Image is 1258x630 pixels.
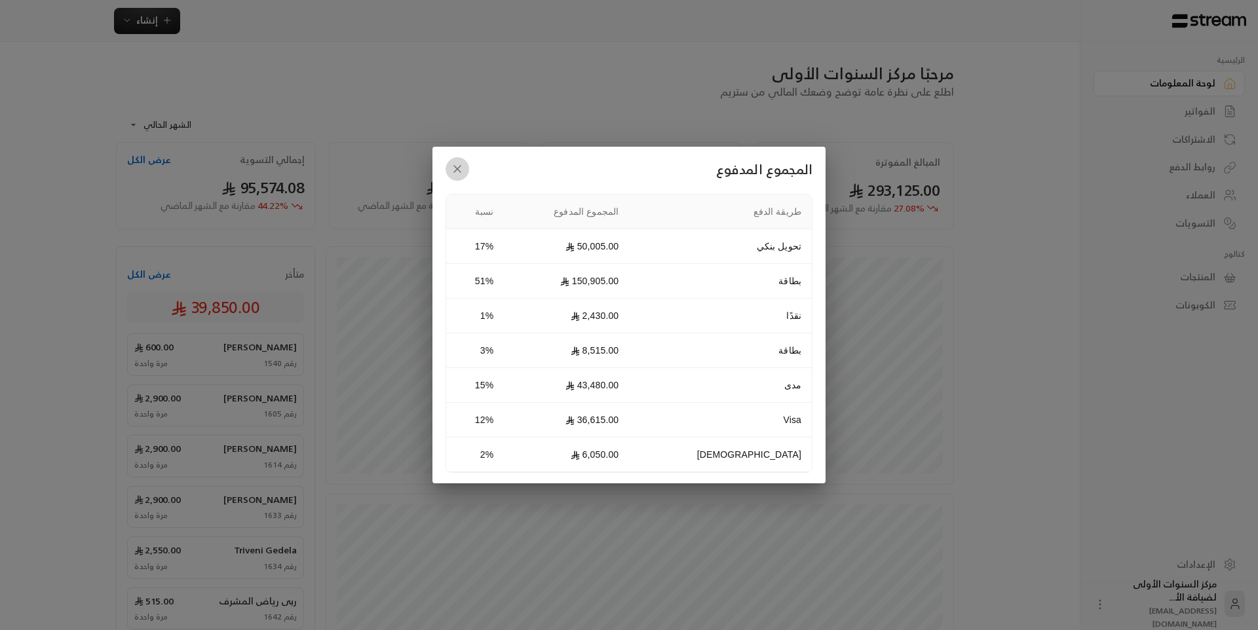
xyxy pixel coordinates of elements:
[629,264,812,299] td: بطاقة
[629,437,812,472] td: [DEMOGRAPHIC_DATA]
[629,195,812,229] th: طريقة الدفع
[629,299,812,333] td: نقدًا
[446,229,504,264] td: 17%
[504,333,629,368] td: 8,515.00
[504,299,629,333] td: 2,430.00
[629,333,812,368] td: بطاقة
[629,403,812,437] td: Visa
[629,229,812,264] td: تحويل بنكي
[629,368,812,403] td: مدى
[446,195,504,229] th: نسبة
[446,437,504,472] td: 2%
[446,368,504,403] td: 15%
[504,368,629,403] td: 43,480.00
[504,195,629,229] th: المجموع المدفوع
[504,229,629,264] td: 50,005.00
[446,264,504,299] td: 51%
[446,299,504,333] td: 1%
[504,437,629,472] td: 6,050.00
[446,333,504,368] td: 3%
[504,264,629,299] td: 150,905.00
[446,157,812,181] h2: المجموع المدفوع
[446,403,504,437] td: 12%
[504,403,629,437] td: 36,615.00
